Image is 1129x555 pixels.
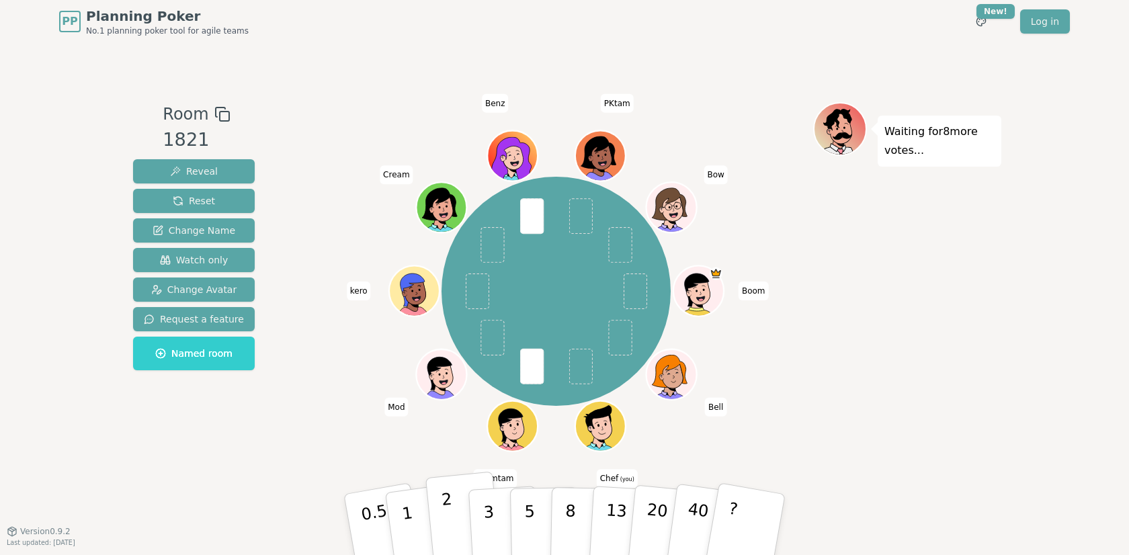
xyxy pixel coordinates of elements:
[969,9,993,34] button: New!
[133,218,255,243] button: Change Name
[709,267,722,280] span: Boom is the host
[482,94,509,113] span: Click to change your name
[705,398,726,417] span: Click to change your name
[577,402,624,450] button: Click to change your avatar
[155,347,233,360] span: Named room
[59,7,249,36] a: PPPlanning PokerNo.1 planning poker tool for agile teams
[739,282,769,300] span: Click to change your name
[151,283,237,296] span: Change Avatar
[884,122,995,160] p: Waiting for 8 more votes...
[601,94,634,113] span: Click to change your name
[597,470,638,488] span: Click to change your name
[618,477,634,483] span: (you)
[7,539,75,546] span: Last updated: [DATE]
[160,253,228,267] span: Watch only
[163,126,230,154] div: 1821
[380,166,413,185] span: Click to change your name
[704,166,727,185] span: Click to change your name
[62,13,77,30] span: PP
[7,526,71,537] button: Version0.9.2
[133,248,255,272] button: Watch only
[133,159,255,183] button: Reveal
[163,102,208,126] span: Room
[133,337,255,370] button: Named room
[86,26,249,36] span: No.1 planning poker tool for agile teams
[133,189,255,213] button: Reset
[20,526,71,537] span: Version 0.9.2
[144,312,244,326] span: Request a feature
[133,277,255,302] button: Change Avatar
[86,7,249,26] span: Planning Poker
[170,165,218,178] span: Reveal
[473,470,517,488] span: Click to change your name
[347,282,371,300] span: Click to change your name
[384,398,408,417] span: Click to change your name
[133,307,255,331] button: Request a feature
[173,194,215,208] span: Reset
[1020,9,1070,34] a: Log in
[976,4,1015,19] div: New!
[153,224,235,237] span: Change Name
